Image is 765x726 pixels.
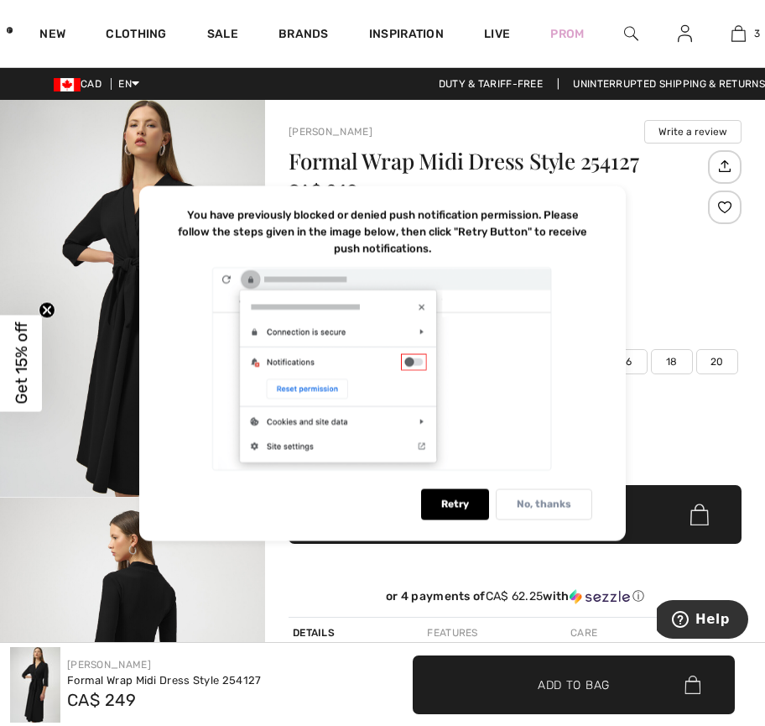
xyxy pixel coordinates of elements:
[754,26,760,41] span: 3
[606,349,648,374] span: 16
[566,618,601,648] div: Care
[67,659,151,671] a: [PERSON_NAME]
[289,126,372,138] a: [PERSON_NAME]
[651,349,693,374] span: 18
[664,24,705,44] a: Sign In
[423,618,481,648] div: Features
[413,655,735,714] button: Add to Bag
[12,322,31,405] span: Get 15% off
[67,690,136,710] span: CA$ 249
[289,618,339,648] div: Details
[289,589,742,604] div: or 4 payments of with
[369,27,444,44] span: Inspiration
[289,150,704,172] h1: Formal Wrap Midi Dress Style 254127
[54,78,81,91] img: Canadian Dollar
[39,27,65,44] a: New
[67,672,262,689] div: Formal Wrap Midi Dress Style 254127
[731,24,746,44] img: My Bag
[178,208,587,254] p: You have previously blocked or denied push notification permission. Please follow the steps given...
[644,120,742,144] button: Write a review
[118,78,139,90] span: EN
[624,24,638,44] img: search the website
[289,589,742,610] div: or 4 payments ofCA$ 62.25withSezzle Click to learn more about Sezzle
[538,676,610,693] span: Add to Bag
[696,349,738,374] span: 20
[39,301,55,318] button: Close teaser
[678,24,692,44] img: My Info
[570,589,630,604] img: Sezzle
[289,180,357,201] span: CA$ 249
[690,504,709,525] img: Bag.svg
[684,676,700,694] img: Bag.svg
[421,488,489,520] div: Retry
[550,25,584,43] a: Prom
[10,647,60,723] img: Formal Wrap Midi Dress Style 254127
[710,152,738,180] img: Share
[54,78,108,90] span: CAD
[484,25,510,43] a: Live
[657,600,748,642] iframe: Opens a widget where you can find more information
[207,27,238,44] a: Sale
[712,24,764,44] a: 3
[7,13,13,47] img: 1ère Avenue
[278,27,329,44] a: Brands
[486,589,544,603] span: CA$ 62.25
[517,498,571,510] p: No, thanks
[106,27,166,44] a: Clothing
